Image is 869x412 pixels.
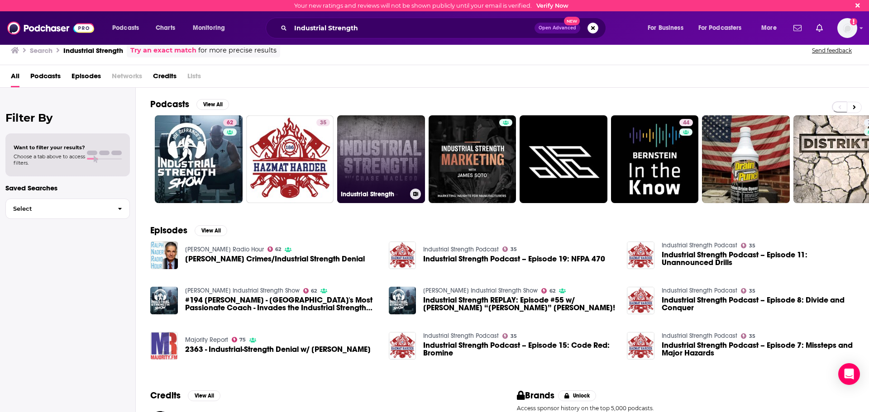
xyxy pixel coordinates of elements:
[150,390,220,401] a: CreditsView All
[316,119,330,126] a: 35
[311,289,317,293] span: 62
[320,118,326,128] span: 35
[185,346,371,353] a: 2363 - Industrial-Strength Denial w/ Barbara Freese
[423,341,616,357] a: Industrial Strength Podcast – Episode 15: Code Red: Bromine
[5,184,130,192] p: Saved Searches
[195,225,227,236] button: View All
[749,289,755,293] span: 35
[741,333,755,339] a: 35
[627,242,654,269] a: Industrial Strength Podcast – Episode 11: Unannounced Drills
[150,225,187,236] h2: Episodes
[423,296,616,312] span: Industrial Strength REPLAY: Episode #55 w/ [PERSON_NAME] “[PERSON_NAME]” [PERSON_NAME]!
[294,2,568,9] div: Your new ratings and reviews will not be shown publicly until your email is verified.
[662,341,855,357] a: Industrial Strength Podcast – Episode 7: Missteps and Major Hazards
[662,251,855,266] span: Industrial Strength Podcast – Episode 11: Unannounced Drills
[692,21,755,35] button: open menu
[239,338,246,342] span: 75
[130,45,196,56] a: Try an exact match
[30,69,61,87] a: Podcasts
[274,18,615,38] div: Search podcasts, credits, & more...
[741,288,755,294] a: 35
[517,405,855,412] p: Access sponsor history on the top 5,000 podcasts.
[337,115,425,203] a: Industrial Strength
[389,287,416,314] img: Industrial Strength REPLAY: Episode #55 w/ Paul “Triple H” Levesque!
[63,46,123,55] h3: Industrial Strength
[14,153,85,166] span: Choose a tab above to access filters.
[698,22,742,34] span: For Podcasters
[809,47,855,54] button: Send feedback
[185,287,300,294] a: Joe DeFranco's Industrial Strength Show
[150,242,178,269] img: Trump Crimes/Industrial Strength Denial
[511,334,517,338] span: 35
[185,246,264,253] a: Ralph Nader Radio Hour
[511,247,517,251] span: 35
[541,288,555,294] a: 62
[423,255,605,263] a: Industrial Strength Podcast – Episode 19: NFPA 470
[683,118,689,128] span: 44
[627,287,654,314] img: Industrial Strength Podcast – Episode 8: Divide and Conquer
[627,332,654,360] img: Industrial Strength Podcast – Episode 7: Missteps and Major Hazards
[389,332,416,360] img: Industrial Strength Podcast – Episode 15: Code Red: Bromine
[389,242,416,269] img: Industrial Strength Podcast – Episode 19: NFPA 470
[150,21,181,35] a: Charts
[275,247,281,251] span: 62
[6,206,110,212] span: Select
[186,21,237,35] button: open menu
[155,115,243,203] a: 62
[517,390,554,401] h2: Brands
[423,287,538,294] a: Joe DeFranco's Industrial Strength Show
[5,111,130,124] h2: Filter By
[11,69,19,87] a: All
[648,22,683,34] span: For Business
[150,99,189,110] h2: Podcasts
[838,363,860,385] div: Open Intercom Messenger
[7,19,94,37] img: Podchaser - Follow, Share and Rate Podcasts
[193,22,225,34] span: Monitoring
[423,246,499,253] a: Industrial Strength Podcast
[291,21,535,35] input: Search podcasts, credits, & more...
[812,20,826,36] a: Show notifications dropdown
[837,18,857,38] button: Show profile menu
[150,287,178,314] img: #194 Christian Woodford - Australia's Most Passionate Coach - Invades the Industrial Strength Show!
[185,336,228,344] a: Majority Report
[246,115,334,203] a: 35
[837,18,857,38] img: User Profile
[150,390,181,401] h2: Credits
[72,69,101,87] a: Episodes
[198,45,277,56] span: for more precise results
[539,26,576,30] span: Open Advanced
[227,118,233,128] span: 62
[196,99,229,110] button: View All
[662,287,737,294] a: Industrial Strength Podcast
[185,346,371,353] span: 2363 - Industrial-Strength Denial w/ [PERSON_NAME]
[564,17,580,25] span: New
[535,23,580,33] button: Open AdvancedNew
[662,296,855,312] span: Industrial Strength Podcast – Episode 8: Divide and Conquer
[611,115,699,203] a: 44
[150,332,178,360] img: 2363 - Industrial-Strength Denial w/ Barbara Freese
[502,333,517,339] a: 35
[153,69,177,87] a: Credits
[755,21,788,35] button: open menu
[185,296,378,312] a: #194 Christian Woodford - Australia's Most Passionate Coach - Invades the Industrial Strength Show!
[14,144,85,151] span: Want to filter your results?
[223,119,237,126] a: 62
[5,199,130,219] button: Select
[761,22,777,34] span: More
[232,337,246,342] a: 75
[267,246,282,252] a: 62
[187,69,201,87] span: Lists
[536,2,568,9] a: Verify Now
[423,296,616,312] a: Industrial Strength REPLAY: Episode #55 w/ Paul “Triple H” Levesque!
[837,18,857,38] span: Logged in as BretAita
